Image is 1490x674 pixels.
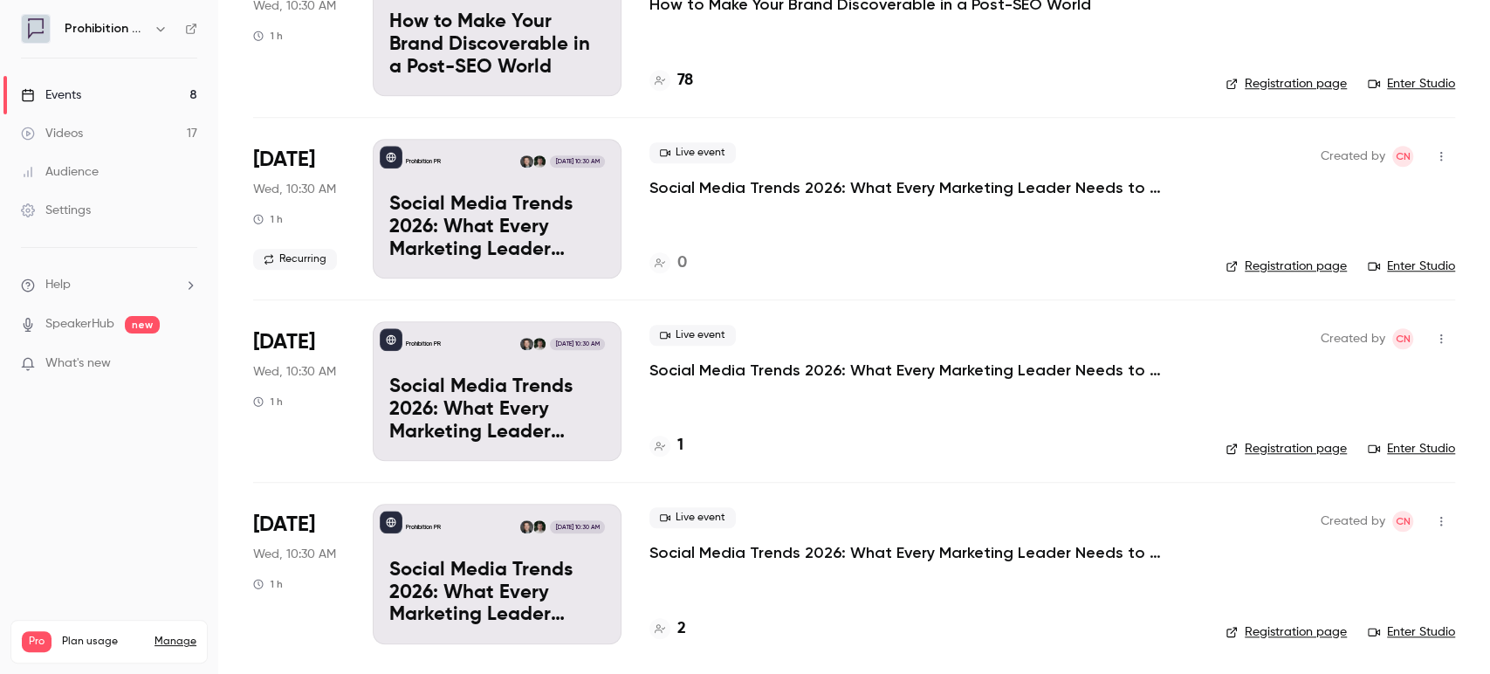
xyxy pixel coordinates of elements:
a: Social Media Trends 2026: What Every Marketing Leader Needs to KnowProhibition PRWill OckendenChr... [373,504,621,643]
span: Created by [1321,511,1385,532]
a: Social Media Trends 2026: What Every Marketing Leader Needs to Know [649,360,1173,381]
a: Social Media Trends 2026: What Every Marketing Leader Needs to KnowProhibition PRWill OckendenChr... [373,321,621,461]
span: Wed, 10:30 AM [253,363,336,381]
img: Will Ockenden [533,520,546,533]
p: Social Media Trends 2026: What Every Marketing Leader Needs to Know [389,560,605,627]
a: Enter Studio [1368,258,1455,275]
span: [DATE] 10:30 AM [550,520,604,533]
span: Live event [649,507,736,528]
a: Registration page [1226,623,1347,641]
div: 1 h [253,395,283,409]
a: Enter Studio [1368,440,1455,457]
p: Social Media Trends 2026: What Every Marketing Leader Needs to Know [389,194,605,261]
a: SpeakerHub [45,315,114,334]
span: CN [1396,146,1411,167]
img: Will Ockenden [533,338,546,350]
img: Will Ockenden [533,155,546,168]
span: Pro [22,631,51,652]
a: 78 [649,69,693,93]
span: Created by [1321,146,1385,167]
span: What's new [45,354,111,373]
span: Chris Norton [1392,146,1413,167]
a: Social Media Trends 2026: What Every Marketing Leader Needs to Know [649,177,1173,198]
h6: Prohibition PR [65,20,147,38]
span: [DATE] 10:30 AM [550,155,604,168]
span: [DATE] [253,328,315,356]
h4: 78 [677,69,693,93]
div: Feb 4 Wed, 10:30 AM (Europe/London) [253,321,345,461]
a: 1 [649,434,683,457]
img: Chris Norton [520,155,532,168]
p: How to Make Your Brand Discoverable in a Post-SEO World [389,11,605,79]
a: Social Media Trends 2026: What Every Marketing Leader Needs to KnowProhibition PRWill OckendenChr... [373,139,621,279]
div: Jan 21 Wed, 10:30 AM (Europe/London) [253,139,345,279]
img: Prohibition PR [22,15,50,43]
span: Plan usage [62,635,144,649]
span: Wed, 10:30 AM [253,546,336,563]
div: 1 h [253,577,283,591]
div: Events [21,86,81,104]
p: Social Media Trends 2026: What Every Marketing Leader Needs to Know [389,376,605,444]
p: Prohibition PR [406,340,441,348]
span: Wed, 10:30 AM [253,181,336,198]
span: Chris Norton [1392,328,1413,349]
a: Registration page [1226,440,1347,457]
img: Chris Norton [520,338,532,350]
h4: 0 [677,251,687,275]
a: Registration page [1226,258,1347,275]
span: Live event [649,325,736,346]
h4: 1 [677,434,683,457]
span: Live event [649,142,736,163]
span: Help [45,276,71,294]
span: [DATE] 10:30 AM [550,338,604,350]
div: Settings [21,202,91,219]
div: Audience [21,163,99,181]
span: [DATE] [253,146,315,174]
span: new [125,316,160,334]
span: Chris Norton [1392,511,1413,532]
a: Manage [154,635,196,649]
a: Registration page [1226,75,1347,93]
a: Enter Studio [1368,623,1455,641]
p: Prohibition PR [406,157,441,166]
div: Feb 18 Wed, 10:30 AM (Europe/London) [253,504,345,643]
span: Created by [1321,328,1385,349]
a: 2 [649,617,686,641]
div: Videos [21,125,83,142]
span: CN [1396,511,1411,532]
li: help-dropdown-opener [21,276,197,294]
span: [DATE] [253,511,315,539]
img: Chris Norton [520,520,532,533]
a: Enter Studio [1368,75,1455,93]
p: Prohibition PR [406,523,441,532]
iframe: Noticeable Trigger [176,356,197,372]
div: 1 h [253,29,283,43]
div: 1 h [253,212,283,226]
a: Social Media Trends 2026: What Every Marketing Leader Needs to Know [649,542,1173,563]
span: Recurring [253,249,337,270]
h4: 2 [677,617,686,641]
a: 0 [649,251,687,275]
span: CN [1396,328,1411,349]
